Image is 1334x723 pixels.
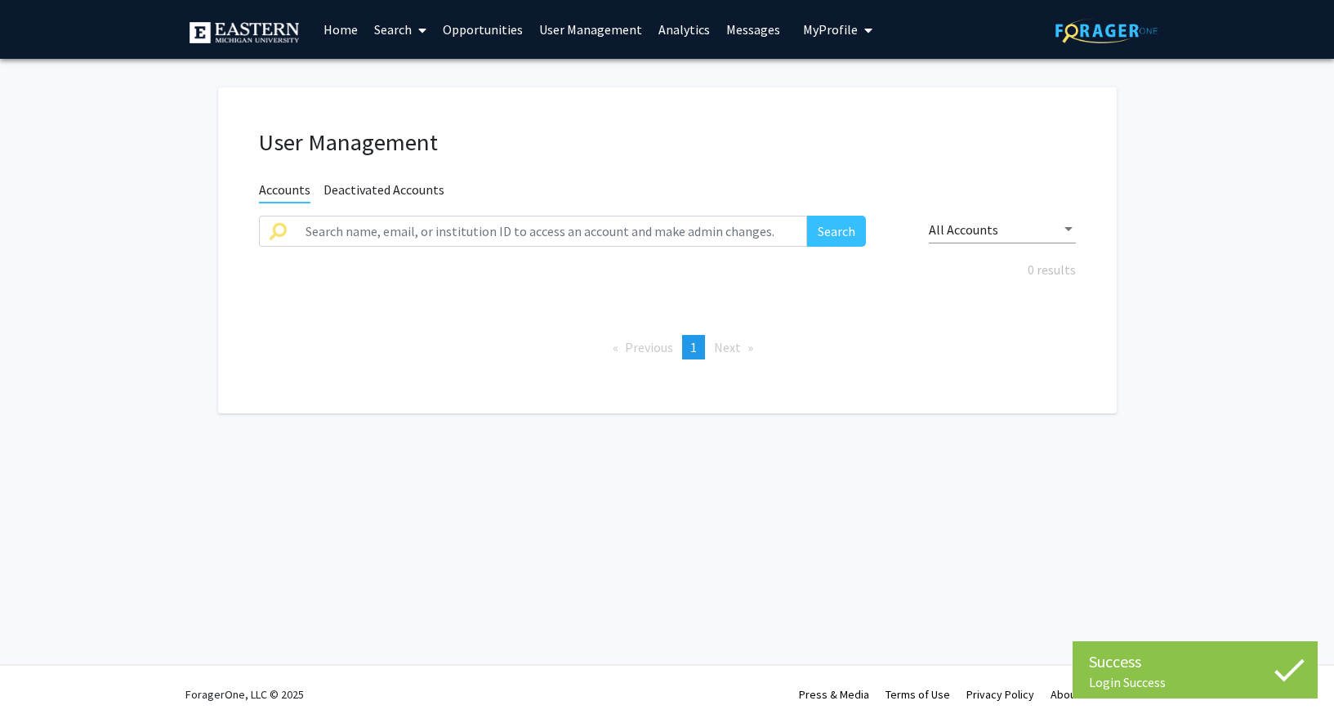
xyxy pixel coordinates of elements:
[886,687,950,702] a: Terms of Use
[366,1,435,58] a: Search
[1051,687,1080,702] a: About
[690,339,697,355] span: 1
[1055,18,1158,43] img: ForagerOne Logo
[718,1,788,58] a: Messages
[190,22,300,43] img: Eastern Michigan University Logo
[650,1,718,58] a: Analytics
[247,260,1088,279] div: 0 results
[435,1,531,58] a: Opportunities
[259,335,1076,359] ul: Pagination
[625,339,673,355] span: Previous
[259,128,1076,157] h1: User Management
[929,221,998,238] span: All Accounts
[807,216,866,247] button: Search
[323,181,444,202] span: Deactivated Accounts
[259,181,310,203] span: Accounts
[531,1,650,58] a: User Management
[1089,674,1301,690] div: Login Success
[799,687,869,702] a: Press & Media
[966,687,1034,702] a: Privacy Policy
[714,339,741,355] span: Next
[296,216,808,247] input: Search name, email, or institution ID to access an account and make admin changes.
[185,666,304,723] div: ForagerOne, LLC © 2025
[803,21,858,38] span: My Profile
[315,1,366,58] a: Home
[1089,649,1301,674] div: Success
